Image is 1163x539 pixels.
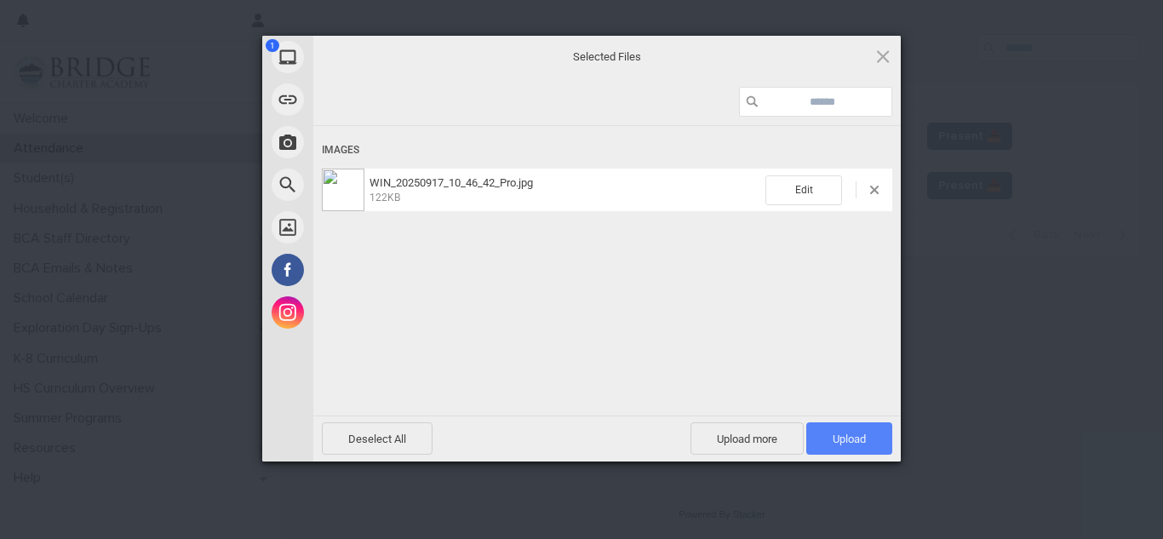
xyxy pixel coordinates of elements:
div: My Device [262,36,467,78]
span: Upload [833,433,866,445]
span: Upload [806,422,892,455]
div: Link (URL) [262,78,467,121]
div: Take Photo [262,121,467,163]
div: Images [322,135,892,166]
span: Edit [765,175,842,205]
div: Web Search [262,163,467,206]
img: 5c4cdf83-70be-4613-9679-75a4c06cefd3 [322,169,364,211]
span: Click here or hit ESC to close picker [874,47,892,66]
span: Selected Files [437,49,777,64]
div: Unsplash [262,206,467,249]
div: Facebook [262,249,467,291]
span: WIN_20250917_10_46_42_Pro.jpg [370,176,533,189]
span: 1 [266,39,279,52]
span: Deselect All [322,422,433,455]
span: WIN_20250917_10_46_42_Pro.jpg [364,176,765,204]
span: 122KB [370,192,400,204]
span: Upload more [690,422,804,455]
div: Instagram [262,291,467,334]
